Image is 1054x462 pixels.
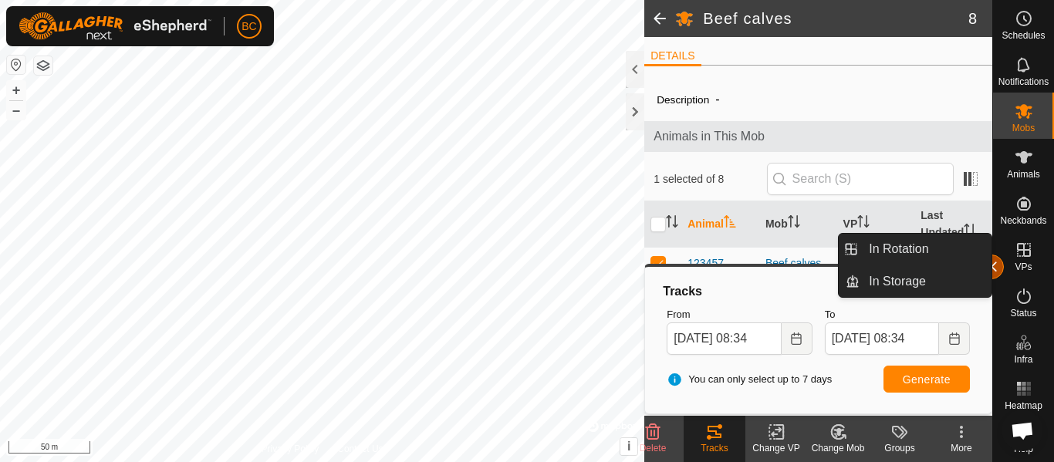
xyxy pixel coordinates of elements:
[998,77,1049,86] span: Notifications
[860,266,992,297] a: In Storage
[1014,355,1032,364] span: Infra
[869,441,931,455] div: Groups
[964,226,976,238] p-sorticon: Activate to sort
[7,56,25,74] button: Reset Map
[19,12,211,40] img: Gallagher Logo
[939,322,970,355] button: Choose Date
[839,266,992,297] li: In Storage
[684,441,745,455] div: Tracks
[931,441,992,455] div: More
[627,440,630,453] span: i
[709,86,725,112] span: -
[1002,410,1043,451] div: Open chat
[687,255,724,271] span: 123457
[7,101,25,120] button: –
[745,441,807,455] div: Change VP
[993,416,1054,460] a: Help
[7,81,25,99] button: +
[807,441,869,455] div: Change Mob
[1007,170,1040,179] span: Animals
[765,255,831,271] div: Beef calves
[860,234,992,265] a: In Rotation
[914,201,992,248] th: Last Updated
[883,366,970,393] button: Generate
[34,56,52,75] button: Map Layers
[660,282,976,301] div: Tracks
[968,7,977,30] span: 8
[620,438,637,455] button: i
[640,443,667,454] span: Delete
[903,373,951,386] span: Generate
[1002,31,1045,40] span: Schedules
[782,322,812,355] button: Choose Date
[788,218,800,230] p-sorticon: Activate to sort
[666,218,678,230] p-sorticon: Activate to sort
[703,9,968,28] h2: Beef calves
[837,201,915,248] th: VP
[1012,123,1035,133] span: Mobs
[1000,216,1046,225] span: Neckbands
[843,415,903,443] a: [DATE] west only-VP005
[759,201,837,248] th: Mob
[242,19,256,35] span: BC
[869,240,928,258] span: In Rotation
[869,272,926,291] span: In Storage
[1005,401,1042,410] span: Heatmap
[654,127,983,146] span: Animals in This Mob
[657,94,709,106] label: Description
[654,171,766,187] span: 1 selected of 8
[1014,444,1033,454] span: Help
[1010,309,1036,318] span: Status
[681,201,759,248] th: Animal
[767,163,954,195] input: Search (S)
[724,218,736,230] p-sorticon: Activate to sort
[667,307,812,322] label: From
[644,48,701,66] li: DETAILS
[1015,262,1032,271] span: VPs
[337,442,383,456] a: Contact Us
[839,234,992,265] li: In Rotation
[825,307,970,322] label: To
[857,218,870,230] p-sorticon: Activate to sort
[262,442,319,456] a: Privacy Policy
[667,372,832,387] span: You can only select up to 7 days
